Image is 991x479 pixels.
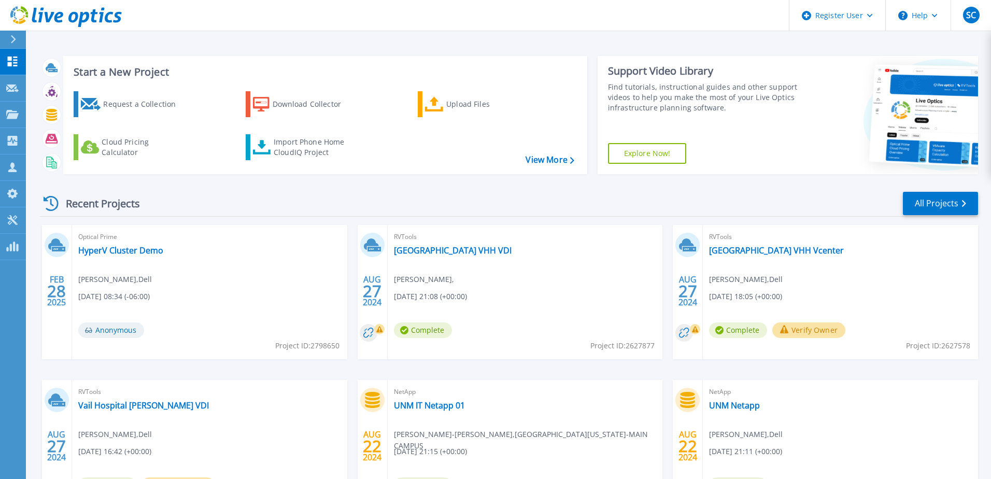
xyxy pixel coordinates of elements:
[78,245,163,256] a: HyperV Cluster Demo
[362,272,382,310] div: AUG 2024
[103,94,186,115] div: Request a Collection
[363,287,381,295] span: 27
[47,427,66,465] div: AUG 2024
[608,143,687,164] a: Explore Now!
[526,155,574,165] a: View More
[394,400,465,411] a: UNM IT Netapp 01
[78,291,150,302] span: [DATE] 08:34 (-06:00)
[394,322,452,338] span: Complete
[78,322,144,338] span: Anonymous
[903,192,978,215] a: All Projects
[246,91,361,117] a: Download Collector
[394,429,663,452] span: [PERSON_NAME]-[PERSON_NAME] , [GEOGRAPHIC_DATA][US_STATE]-MAIN CAMPUS
[709,245,844,256] a: [GEOGRAPHIC_DATA] VHH Vcenter
[709,386,972,398] span: NetApp
[906,340,970,351] span: Project ID: 2627578
[418,91,533,117] a: Upload Files
[709,231,972,243] span: RVTools
[678,287,697,295] span: 27
[275,340,339,351] span: Project ID: 2798650
[78,400,209,411] a: Vail Hospital [PERSON_NAME] VDI
[709,322,767,338] span: Complete
[47,442,66,450] span: 27
[709,291,782,302] span: [DATE] 18:05 (+00:00)
[446,94,529,115] div: Upload Files
[709,274,783,285] span: [PERSON_NAME] , Dell
[274,137,355,158] div: Import Phone Home CloudIQ Project
[394,245,512,256] a: [GEOGRAPHIC_DATA] VHH VDI
[394,274,454,285] span: [PERSON_NAME] ,
[78,446,151,457] span: [DATE] 16:42 (+00:00)
[772,322,845,338] button: Verify Owner
[678,272,698,310] div: AUG 2024
[394,446,467,457] span: [DATE] 21:15 (+00:00)
[608,64,802,78] div: Support Video Library
[40,191,154,216] div: Recent Projects
[78,386,341,398] span: RVTools
[394,386,657,398] span: NetApp
[78,429,152,440] span: [PERSON_NAME] , Dell
[709,400,760,411] a: UNM Netapp
[966,11,976,19] span: SC
[363,442,381,450] span: 22
[273,94,356,115] div: Download Collector
[678,427,698,465] div: AUG 2024
[74,134,189,160] a: Cloud Pricing Calculator
[74,91,189,117] a: Request a Collection
[102,137,185,158] div: Cloud Pricing Calculator
[47,272,66,310] div: FEB 2025
[394,231,657,243] span: RVTools
[78,274,152,285] span: [PERSON_NAME] , Dell
[362,427,382,465] div: AUG 2024
[47,287,66,295] span: 28
[78,231,341,243] span: Optical Prime
[709,446,782,457] span: [DATE] 21:11 (+00:00)
[709,429,783,440] span: [PERSON_NAME] , Dell
[74,66,574,78] h3: Start a New Project
[590,340,655,351] span: Project ID: 2627877
[394,291,467,302] span: [DATE] 21:08 (+00:00)
[608,82,802,113] div: Find tutorials, instructional guides and other support videos to help you make the most of your L...
[678,442,697,450] span: 22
